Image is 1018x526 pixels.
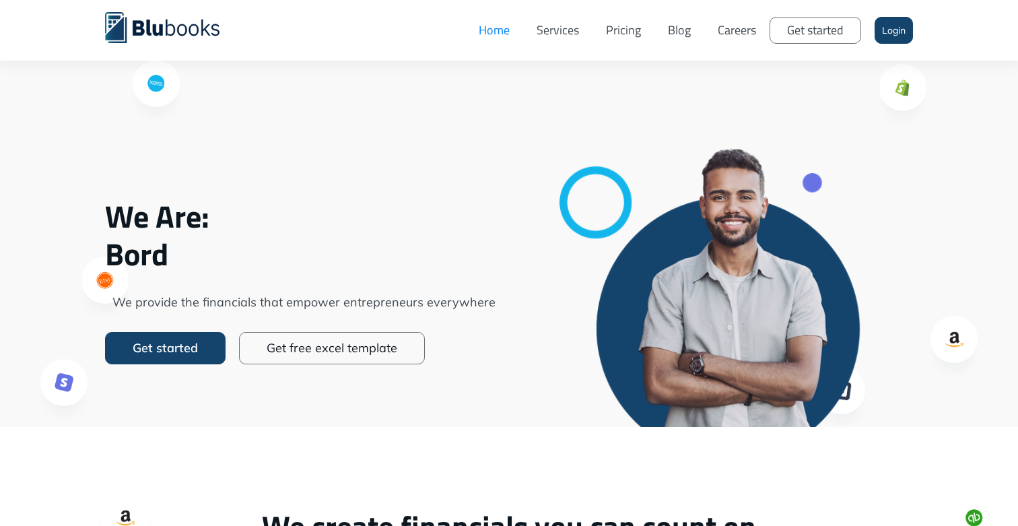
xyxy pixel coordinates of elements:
[105,197,502,235] span: We Are:
[875,17,913,44] a: Login
[523,10,592,51] a: Services
[770,17,861,44] a: Get started
[105,293,502,312] span: We provide the financials that empower entrepreneurs everywhere
[105,332,226,364] a: Get started
[465,10,523,51] a: Home
[704,10,770,51] a: Careers
[654,10,704,51] a: Blog
[239,332,425,364] a: Get free excel template
[592,10,654,51] a: Pricing
[105,10,240,43] a: home
[105,235,502,273] span: Bord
